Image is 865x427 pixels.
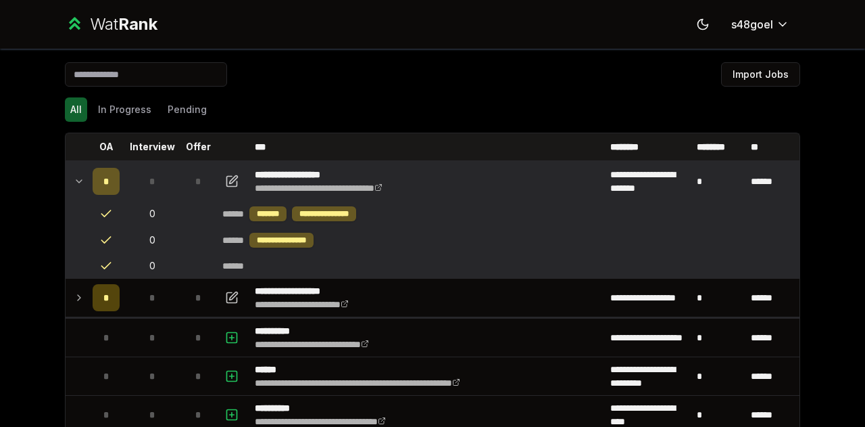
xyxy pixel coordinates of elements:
[65,14,157,35] a: WatRank
[125,201,179,227] td: 0
[130,140,175,154] p: Interview
[65,97,87,122] button: All
[186,140,211,154] p: Offer
[720,12,800,37] button: s48goel
[90,14,157,35] div: Wat
[731,16,773,32] span: s48goel
[162,97,212,122] button: Pending
[721,62,800,87] button: Import Jobs
[99,140,114,154] p: OA
[125,227,179,253] td: 0
[93,97,157,122] button: In Progress
[118,14,157,34] span: Rank
[125,254,179,278] td: 0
